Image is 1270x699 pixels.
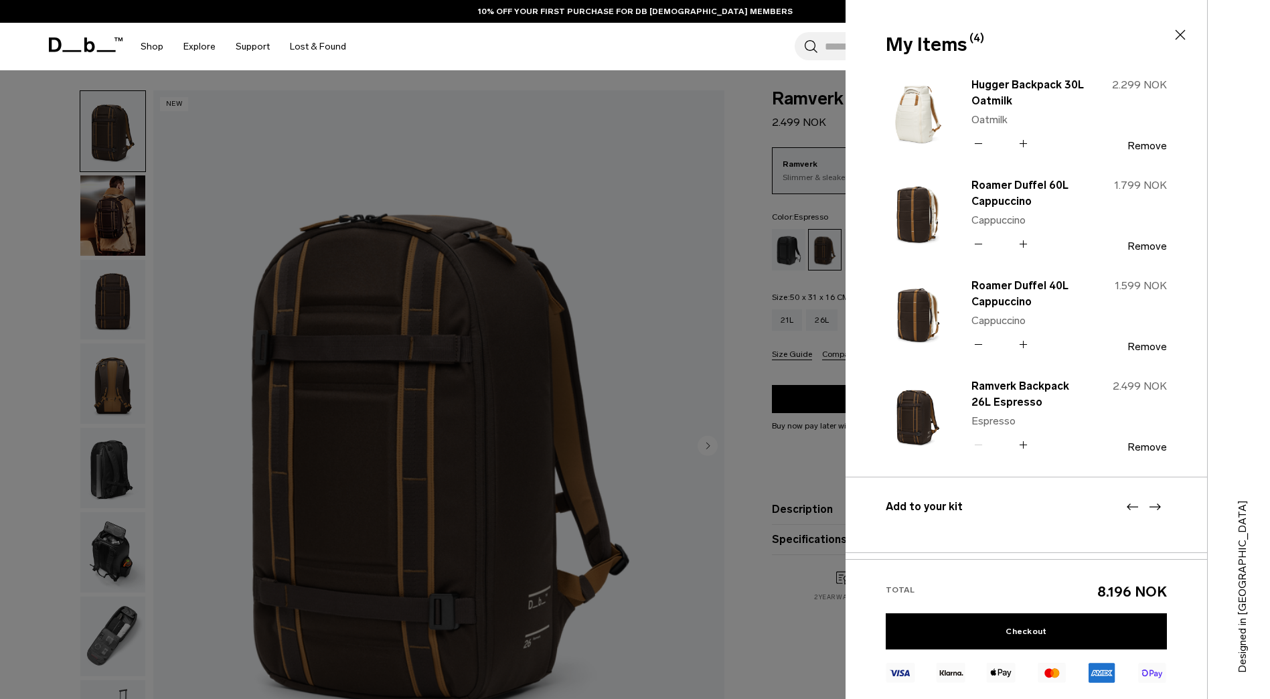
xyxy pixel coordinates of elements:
button: Remove [1127,240,1167,252]
nav: Main Navigation [131,23,356,70]
a: Shop [141,23,163,70]
span: Total [886,585,915,595]
span: (4) [969,30,984,46]
button: Remove [1127,140,1167,152]
span: 1.599 NOK [1115,279,1167,292]
a: Ramverk Backpack 26L Espresso [971,378,1085,410]
button: Remove [1127,341,1167,353]
a: Lost & Found [290,23,346,70]
p: Oatmilk [971,112,1085,128]
p: Cappuccino [971,212,1085,228]
button: Remove [1127,441,1167,453]
p: Cappuccino [971,313,1085,329]
p: Designed in [GEOGRAPHIC_DATA] [1235,472,1251,673]
a: Support [236,23,270,70]
a: Checkout [886,613,1167,649]
span: 2.499 NOK [1113,380,1167,392]
span: 2.299 NOK [1112,78,1167,91]
p: Espresso [971,413,1085,429]
a: Explore [183,23,216,70]
span: 8.196 NOK [1097,583,1167,600]
h3: Add to your kit [886,499,1167,515]
a: Roamer Duffel 40L Cappuccino [971,278,1085,310]
a: 10% OFF YOUR FIRST PURCHASE FOR DB [DEMOGRAPHIC_DATA] MEMBERS [478,5,793,17]
div: My Items [886,31,1164,59]
span: 1.799 NOK [1114,179,1167,191]
a: Roamer Duffel 60L Cappuccino [971,177,1085,210]
a: Hugger Backpack 30L Oatmilk [971,77,1085,109]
